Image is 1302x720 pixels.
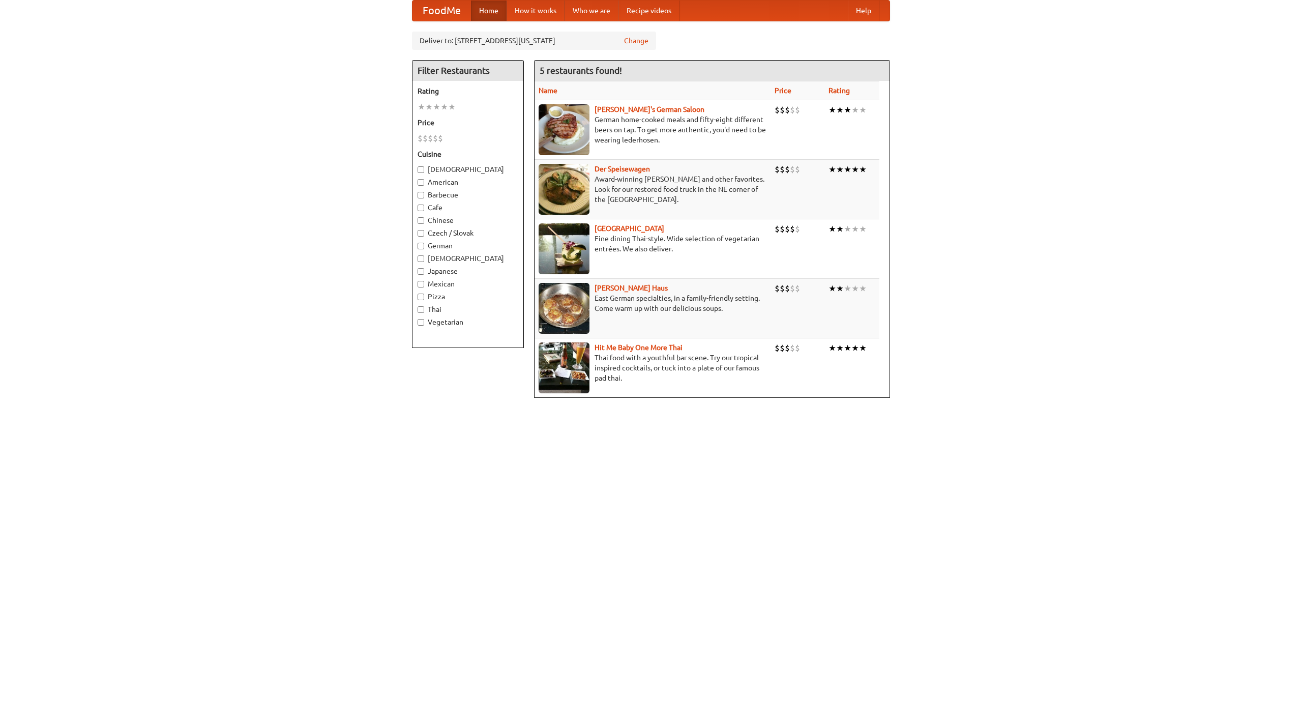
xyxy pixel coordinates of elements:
label: Barbecue [418,190,518,200]
li: ★ [844,342,851,354]
li: ★ [851,104,859,116]
li: $ [785,223,790,235]
li: $ [795,104,800,116]
input: Vegetarian [418,319,424,326]
label: American [418,177,518,187]
li: ★ [418,101,425,112]
input: Barbecue [418,192,424,198]
h5: Rating [418,86,518,96]
li: $ [780,164,785,175]
input: Chinese [418,217,424,224]
li: ★ [844,104,851,116]
a: Der Speisewagen [595,165,650,173]
li: $ [785,283,790,294]
li: $ [775,342,780,354]
li: ★ [836,223,844,235]
li: $ [795,223,800,235]
li: ★ [425,101,433,112]
li: ★ [828,164,836,175]
li: $ [780,283,785,294]
label: Chinese [418,215,518,225]
ng-pluralize: 5 restaurants found! [540,66,622,75]
h5: Cuisine [418,149,518,159]
li: $ [780,223,785,235]
li: ★ [859,164,867,175]
li: $ [438,133,443,144]
li: ★ [433,101,440,112]
a: Hit Me Baby One More Thai [595,343,683,352]
li: ★ [828,342,836,354]
label: Cafe [418,203,518,213]
li: $ [423,133,428,144]
input: American [418,179,424,186]
li: ★ [836,164,844,175]
li: ★ [844,223,851,235]
input: Czech / Slovak [418,230,424,237]
li: $ [775,104,780,116]
p: East German specialties, in a family-friendly setting. Come warm up with our delicious soups. [539,293,766,313]
input: [DEMOGRAPHIC_DATA] [418,166,424,173]
a: FoodMe [412,1,471,21]
li: $ [775,223,780,235]
a: Change [624,36,648,46]
label: [DEMOGRAPHIC_DATA] [418,253,518,264]
li: ★ [844,164,851,175]
input: Thai [418,306,424,313]
li: $ [780,104,785,116]
li: ★ [448,101,456,112]
img: kohlhaus.jpg [539,283,589,334]
a: [GEOGRAPHIC_DATA] [595,224,664,233]
li: $ [790,342,795,354]
li: $ [790,104,795,116]
input: Japanese [418,268,424,275]
label: Vegetarian [418,317,518,327]
label: Japanese [418,266,518,276]
li: $ [790,223,795,235]
li: $ [418,133,423,144]
h5: Price [418,118,518,128]
li: ★ [836,342,844,354]
label: Mexican [418,279,518,289]
li: ★ [859,342,867,354]
div: Deliver to: [STREET_ADDRESS][US_STATE] [412,32,656,50]
li: ★ [440,101,448,112]
a: Help [848,1,879,21]
input: Pizza [418,294,424,300]
li: ★ [836,283,844,294]
li: ★ [828,223,836,235]
li: $ [795,342,800,354]
li: ★ [851,164,859,175]
li: $ [433,133,438,144]
li: ★ [836,104,844,116]
li: $ [790,164,795,175]
li: ★ [851,283,859,294]
a: [PERSON_NAME] Haus [595,284,668,292]
li: $ [795,164,800,175]
input: Cafe [418,205,424,211]
a: Home [471,1,507,21]
li: $ [775,283,780,294]
li: ★ [844,283,851,294]
p: Thai food with a youthful bar scene. Try our tropical inspired cocktails, or tuck into a plate of... [539,353,766,383]
img: esthers.jpg [539,104,589,155]
label: German [418,241,518,251]
img: speisewagen.jpg [539,164,589,215]
li: $ [795,283,800,294]
a: [PERSON_NAME]'s German Saloon [595,105,704,113]
p: Award-winning [PERSON_NAME] and other favorites. Look for our restored food truck in the NE corne... [539,174,766,205]
label: Czech / Slovak [418,228,518,238]
a: Name [539,87,557,95]
a: How it works [507,1,565,21]
a: Price [775,87,791,95]
input: Mexican [418,281,424,287]
li: ★ [859,283,867,294]
li: ★ [851,342,859,354]
img: satay.jpg [539,223,589,274]
label: [DEMOGRAPHIC_DATA] [418,164,518,175]
a: Recipe videos [618,1,679,21]
li: ★ [851,223,859,235]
